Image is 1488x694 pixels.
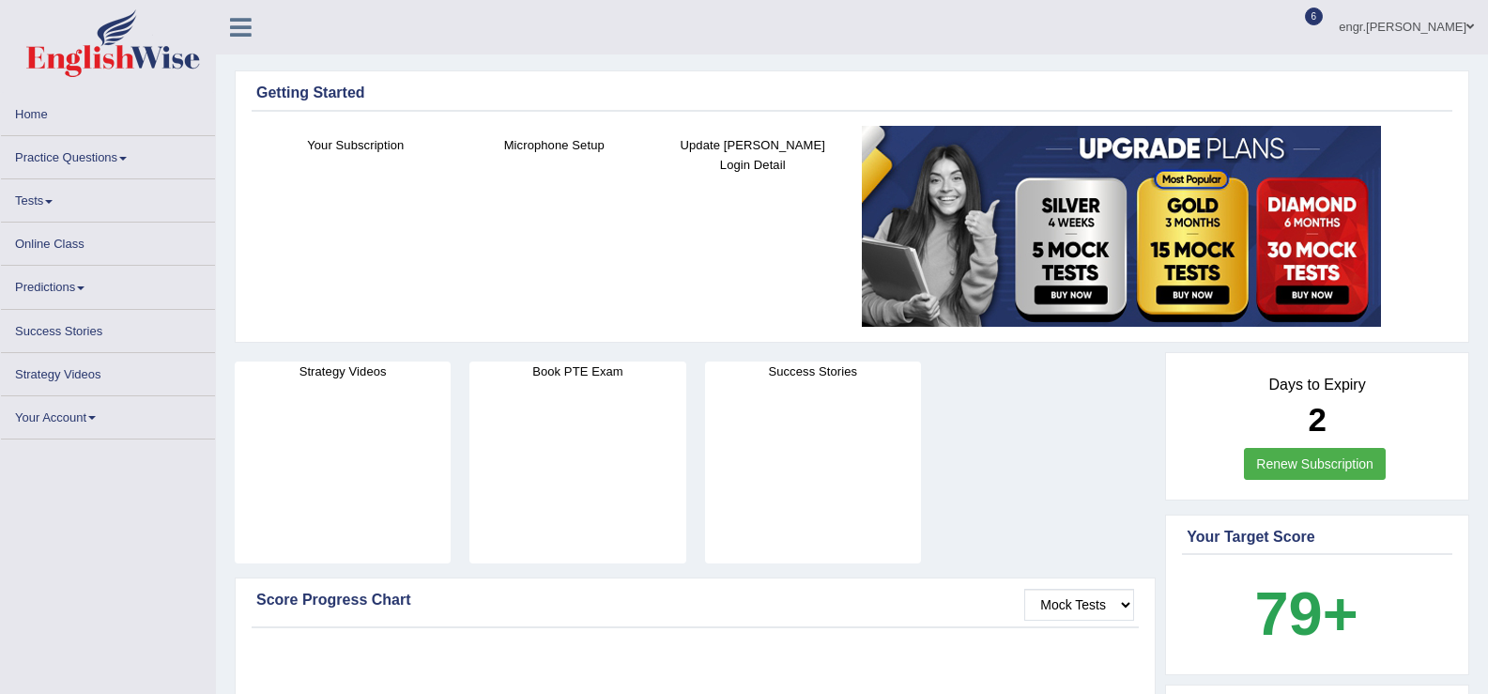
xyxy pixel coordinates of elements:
[1305,8,1324,25] span: 6
[256,82,1448,104] div: Getting Started
[663,135,843,175] h4: Update [PERSON_NAME] Login Detail
[1,179,215,216] a: Tests
[1,310,215,347] a: Success Stories
[1,396,215,433] a: Your Account
[1244,448,1386,480] a: Renew Subscription
[235,362,451,381] h4: Strategy Videos
[1308,401,1326,438] b: 2
[1,93,215,130] a: Home
[465,135,645,155] h4: Microphone Setup
[256,589,1134,611] div: Score Progress Chart
[1,223,215,259] a: Online Class
[1,353,215,390] a: Strategy Videos
[1254,579,1358,648] b: 79+
[862,126,1381,327] img: small5.jpg
[469,362,685,381] h4: Book PTE Exam
[705,362,921,381] h4: Success Stories
[1187,377,1448,393] h4: Days to Expiry
[1187,526,1448,548] div: Your Target Score
[266,135,446,155] h4: Your Subscription
[1,266,215,302] a: Predictions
[1,136,215,173] a: Practice Questions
